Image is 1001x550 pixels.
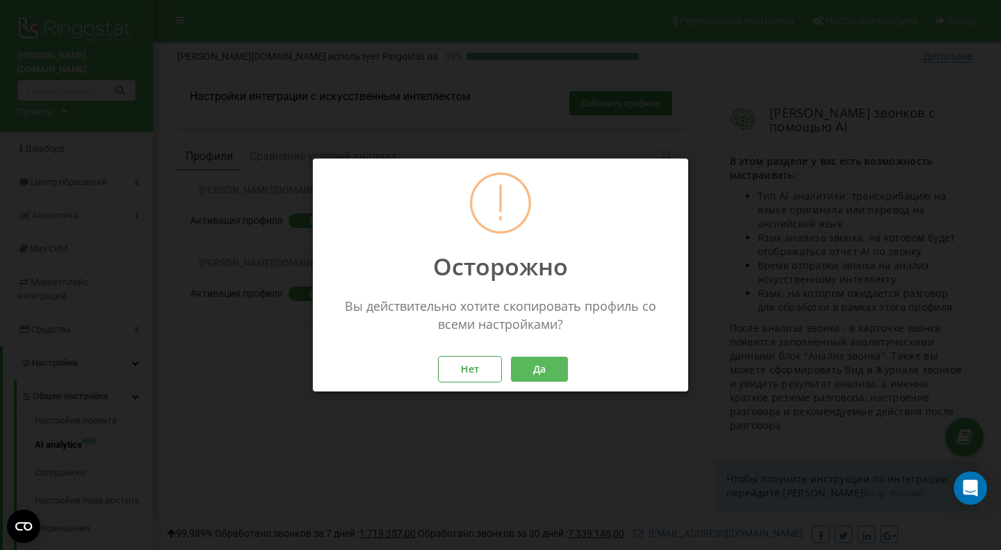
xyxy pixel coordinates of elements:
button: Да [511,357,568,382]
button: Open CMP widget [7,510,40,543]
button: Нет [439,357,501,382]
p: Осторожно [327,252,674,280]
p: Вы действительно хотите скопировать профиль со всеми настройками? [327,298,674,333]
div: Open Intercom Messenger [954,471,987,505]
